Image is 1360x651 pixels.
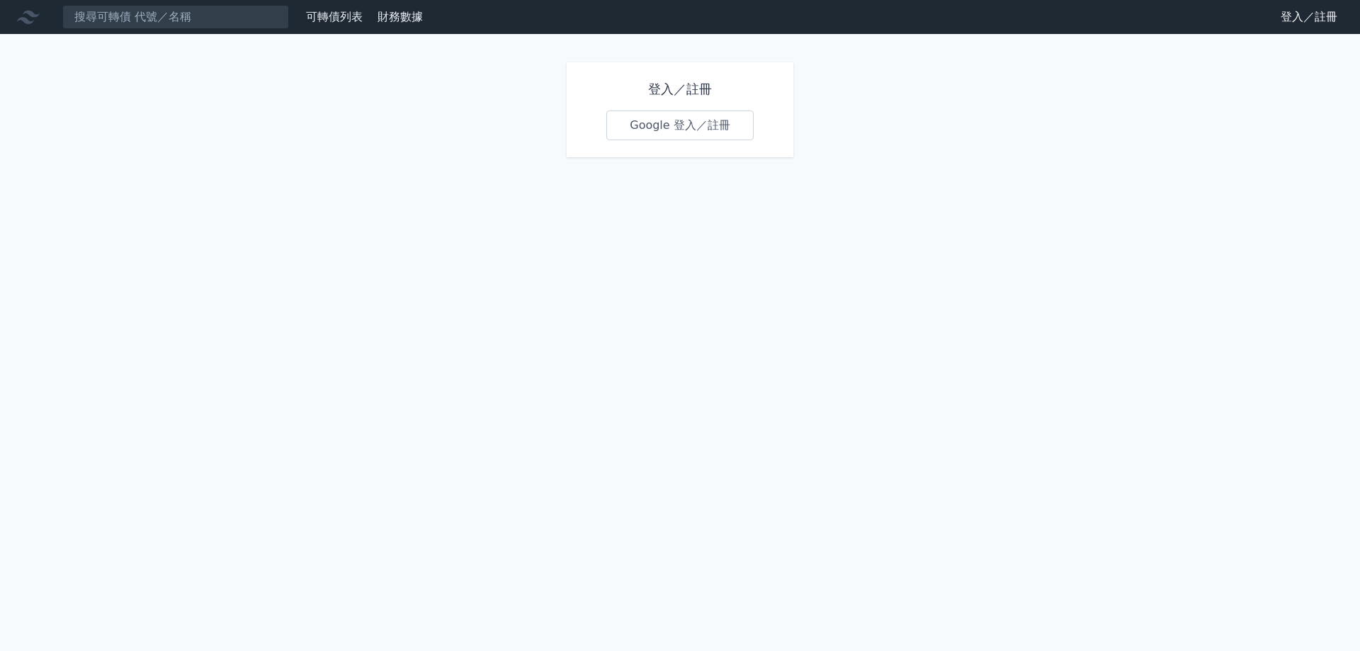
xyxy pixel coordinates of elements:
[378,10,423,23] a: 財務數據
[62,5,289,29] input: 搜尋可轉債 代號／名稱
[606,79,754,99] h1: 登入／註冊
[1269,6,1349,28] a: 登入／註冊
[606,111,754,140] a: Google 登入／註冊
[306,10,363,23] a: 可轉債列表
